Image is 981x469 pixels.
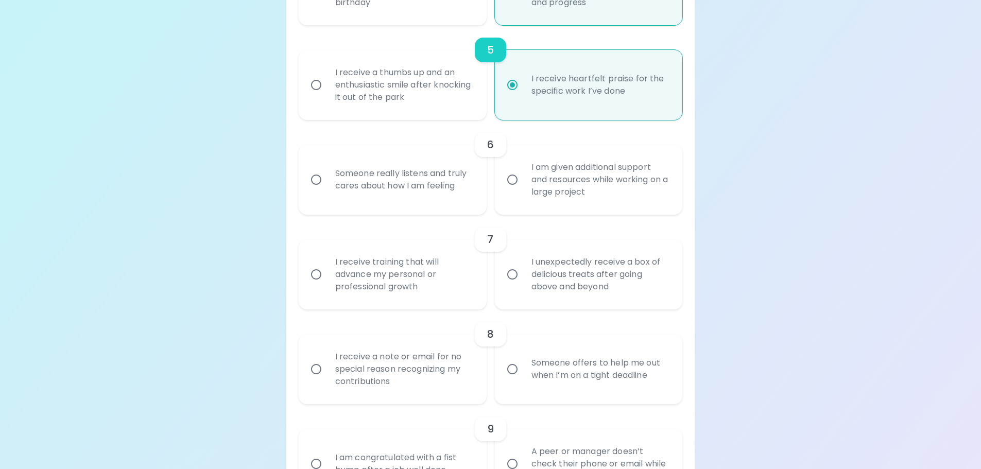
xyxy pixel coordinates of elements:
[299,25,683,120] div: choice-group-check
[487,136,494,153] h6: 6
[487,421,494,437] h6: 9
[523,344,677,394] div: Someone offers to help me out when I’m on a tight deadline
[487,231,493,248] h6: 7
[523,244,677,305] div: I unexpectedly receive a box of delicious treats after going above and beyond
[299,120,683,215] div: choice-group-check
[327,244,481,305] div: I receive training that will advance my personal or professional growth
[487,42,494,58] h6: 5
[327,54,481,116] div: I receive a thumbs up and an enthusiastic smile after knocking it out of the park
[299,309,683,404] div: choice-group-check
[299,215,683,309] div: choice-group-check
[327,155,481,204] div: Someone really listens and truly cares about how I am feeling
[487,326,494,342] h6: 8
[327,338,481,400] div: I receive a note or email for no special reason recognizing my contributions
[523,60,677,110] div: I receive heartfelt praise for the specific work I’ve done
[523,149,677,211] div: I am given additional support and resources while working on a large project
